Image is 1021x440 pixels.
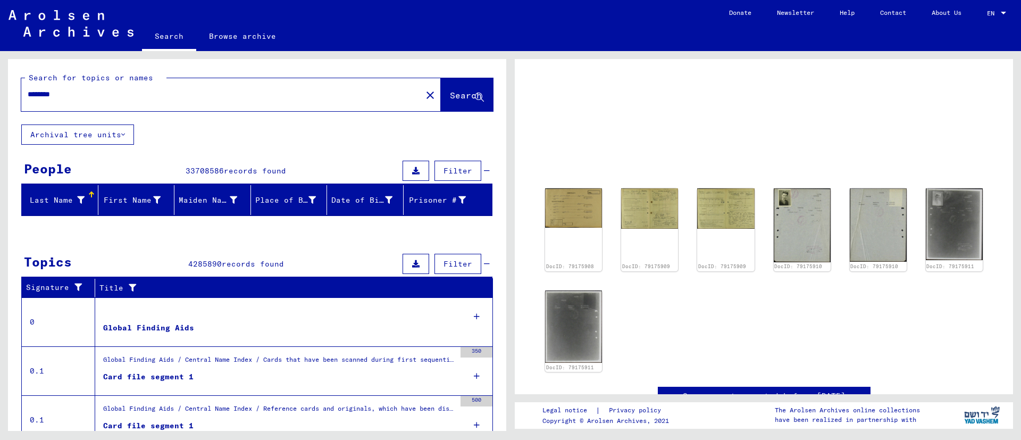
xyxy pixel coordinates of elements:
a: DocID: 79175910 [850,263,898,269]
span: 4285890 [188,259,222,269]
a: Legal notice [542,405,596,416]
div: Date of Birth [331,192,406,209]
mat-label: Search for topics or names [29,73,153,82]
img: 001.jpg [621,188,678,229]
div: Global Finding Aids / Central Name Index / Cards that have been scanned during first sequential m... [103,355,455,370]
button: Filter [434,254,481,274]
span: Search [450,90,482,101]
div: Prisoner # [408,192,480,209]
button: Clear [420,84,441,105]
div: 350 [461,347,492,358]
img: 002.jpg [850,188,907,262]
div: Place of Birth [255,192,330,209]
p: The Arolsen Archives online collections [775,405,920,415]
span: EN [987,10,999,17]
div: Global Finding Aids / Central Name Index / Reference cards and originals, which have been discove... [103,404,455,419]
div: Maiden Name [179,192,250,209]
a: Privacy policy [600,405,674,416]
div: Title [99,283,472,294]
mat-header-cell: Maiden Name [174,185,251,215]
a: DocID: 79175911 [546,364,594,370]
div: Signature [26,282,87,293]
img: 001.jpg [926,188,983,260]
a: DocID: 79175911 [926,263,974,269]
a: DocID: 79175909 [698,263,746,269]
div: Card file segment 1 [103,371,194,383]
div: Global Finding Aids [103,322,194,334]
button: Archival tree units [21,124,134,145]
img: yv_logo.png [962,402,1002,428]
div: People [24,159,72,178]
mat-icon: close [424,89,437,102]
mat-header-cell: First Name [98,185,175,215]
img: 001.jpg [545,188,602,228]
a: See comments created before [DATE] [683,391,846,402]
img: 002.jpg [697,188,754,229]
a: DocID: 79175908 [546,263,594,269]
img: 001.jpg [774,188,831,262]
img: 002.jpg [545,290,602,363]
span: records found [224,166,286,176]
div: First Name [103,192,174,209]
div: Last Name [26,195,85,206]
img: Arolsen_neg.svg [9,10,133,37]
a: Search [142,23,196,51]
div: Prisoner # [408,195,466,206]
div: Signature [26,279,97,296]
div: Place of Birth [255,195,316,206]
div: First Name [103,195,161,206]
a: DocID: 79175909 [622,263,670,269]
div: Card file segment 1 [103,420,194,431]
mat-header-cell: Last Name [22,185,98,215]
p: Copyright © Arolsen Archives, 2021 [542,416,674,426]
td: 0.1 [22,346,95,395]
span: Filter [443,259,472,269]
div: 500 [461,396,492,406]
p: have been realized in partnership with [775,415,920,425]
div: Maiden Name [179,195,237,206]
td: 0 [22,297,95,346]
button: Filter [434,161,481,181]
div: Title [99,279,482,296]
span: Filter [443,166,472,176]
mat-header-cell: Prisoner # [404,185,492,215]
span: records found [222,259,284,269]
button: Search [441,78,493,111]
a: DocID: 79175910 [774,263,822,269]
mat-header-cell: Date of Birth [327,185,404,215]
mat-header-cell: Place of Birth [251,185,328,215]
div: Date of Birth [331,195,392,206]
a: Browse archive [196,23,289,49]
div: Topics [24,252,72,271]
div: Last Name [26,192,98,209]
span: 33708586 [186,166,224,176]
div: | [542,405,674,416]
